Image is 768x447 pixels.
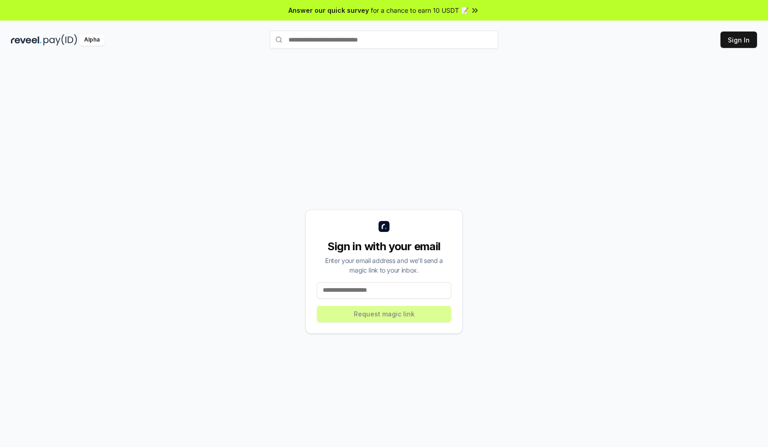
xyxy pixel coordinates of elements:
[371,5,469,15] span: for a chance to earn 10 USDT 📝
[379,221,389,232] img: logo_small
[317,239,451,254] div: Sign in with your email
[317,256,451,275] div: Enter your email address and we’ll send a magic link to your inbox.
[43,34,77,46] img: pay_id
[79,34,105,46] div: Alpha
[720,32,757,48] button: Sign In
[11,34,42,46] img: reveel_dark
[288,5,369,15] span: Answer our quick survey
